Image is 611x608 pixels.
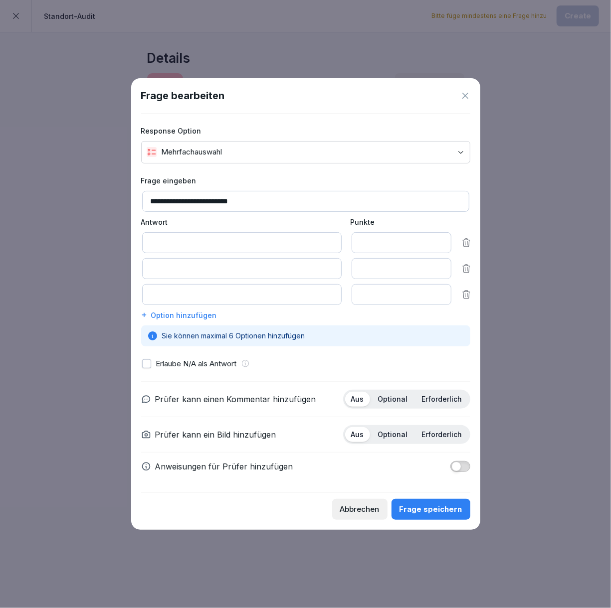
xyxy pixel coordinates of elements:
button: Abbrechen [332,499,388,520]
button: Frage speichern [392,499,470,520]
p: Erlaube N/A als Antwort [156,358,237,370]
p: Anweisungen für Prüfer hinzufügen [155,460,293,472]
div: Option hinzufügen [141,310,470,320]
p: Optional [378,430,408,439]
p: Optional [378,395,408,404]
p: Antwort [141,217,341,227]
p: Prüfer kann ein Bild hinzufügen [155,429,276,441]
label: Response Option [141,126,470,136]
p: Aus [351,395,364,404]
p: Erforderlich [422,395,462,404]
div: Sie können maximal 6 Optionen hinzufügen [141,325,470,346]
div: Frage speichern [400,504,462,515]
p: Aus [351,430,364,439]
p: Punkte [351,217,450,227]
div: Abbrechen [340,504,380,515]
p: Prüfer kann einen Kommentar hinzufügen [155,393,316,405]
label: Frage eingeben [141,175,470,186]
p: Erforderlich [422,430,462,439]
h1: Frage bearbeiten [141,88,225,103]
